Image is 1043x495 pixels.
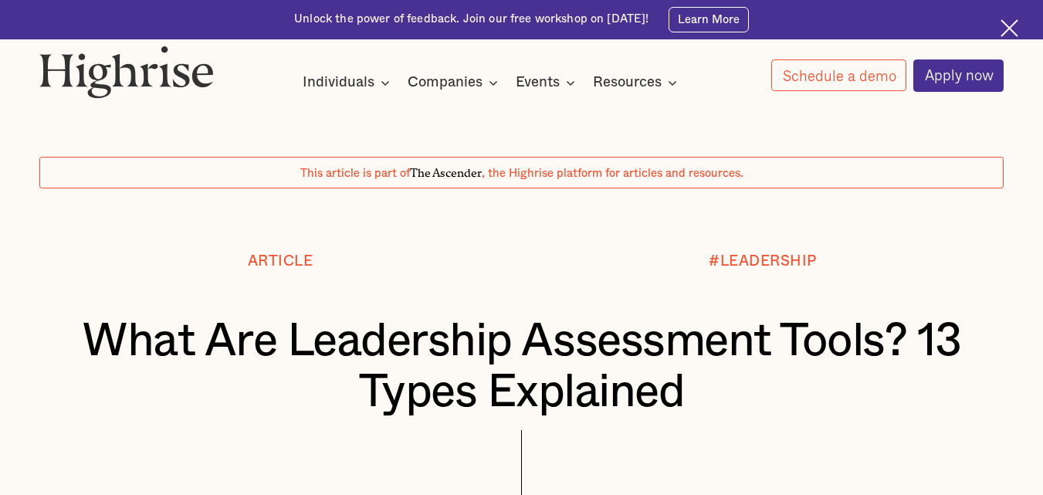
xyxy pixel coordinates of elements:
[248,254,313,270] div: Article
[303,73,395,92] div: Individuals
[913,59,1004,92] a: Apply now
[408,73,503,92] div: Companies
[408,73,483,92] div: Companies
[516,73,560,92] div: Events
[669,7,749,32] a: Learn More
[771,59,907,91] a: Schedule a demo
[593,73,662,92] div: Resources
[410,164,482,178] span: The Ascender
[709,254,817,270] div: #LEADERSHIP
[482,168,743,179] span: , the Highrise platform for articles and resources.
[1001,19,1018,37] img: Cross icon
[593,73,682,92] div: Resources
[80,316,964,418] h1: What Are Leadership Assessment Tools? 13 Types Explained
[516,73,580,92] div: Events
[294,12,648,27] div: Unlock the power of feedback. Join our free workshop on [DATE]!
[39,46,214,98] img: Highrise logo
[300,168,410,179] span: This article is part of
[303,73,374,92] div: Individuals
